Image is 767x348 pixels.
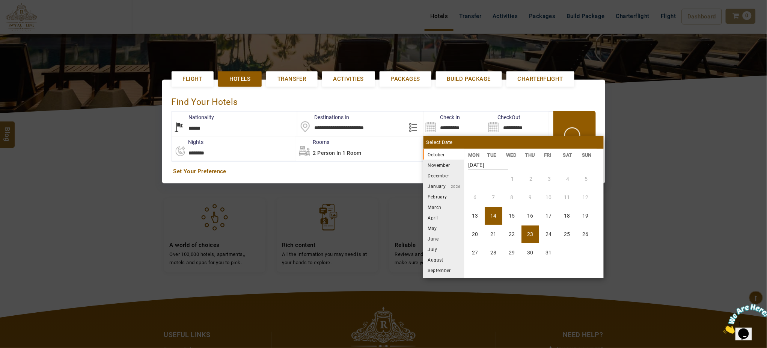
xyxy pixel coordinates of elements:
li: July [423,244,464,254]
a: Hotels [218,71,262,87]
a: Transfer [266,71,317,87]
li: March [423,202,464,212]
li: January [423,181,464,191]
li: Wednesday, 22 October 2025 [503,225,521,243]
span: 2 Person in 1 Room [313,150,362,156]
li: Monday, 20 October 2025 [466,225,484,243]
small: 2025 [445,153,497,157]
li: FRI [540,151,559,159]
span: Transfer [277,75,306,83]
li: THU [521,151,540,159]
li: Thursday, 23 October 2025 [521,225,539,243]
li: Tuesday, 14 October 2025 [485,207,502,225]
li: SUN [578,151,597,159]
li: Thursday, 30 October 2025 [521,244,539,262]
strong: [DATE] [468,156,508,170]
li: Tuesday, 21 October 2025 [485,225,502,243]
div: Select Date [423,136,604,149]
a: Set Your Preference [173,168,594,176]
label: Rooms [296,138,330,146]
li: Wednesday, 29 October 2025 [503,244,521,262]
a: Charterflight [506,71,574,87]
li: Saturday, 18 October 2025 [558,207,576,225]
li: February [423,191,464,202]
li: August [423,254,464,265]
li: MON [464,151,484,159]
li: December [423,170,464,181]
label: Nationality [172,113,214,121]
a: Packages [380,71,431,87]
label: Check In [423,113,460,121]
li: Wednesday, 15 October 2025 [503,207,521,225]
li: Tuesday, 28 October 2025 [485,244,502,262]
li: Friday, 17 October 2025 [540,207,558,225]
li: WED [502,151,521,159]
li: Thursday, 16 October 2025 [521,207,539,225]
input: Search [486,112,549,136]
li: September [423,265,464,275]
li: Sunday, 19 October 2025 [577,207,594,225]
li: Friday, 24 October 2025 [540,225,558,243]
li: April [423,212,464,223]
li: October [423,149,464,160]
iframe: chat widget [720,301,767,337]
label: CheckOut [486,113,520,121]
span: Charterflight [518,75,563,83]
label: nights [172,138,204,146]
div: Find Your Hotels [172,89,596,111]
li: June [423,233,464,244]
li: Saturday, 25 October 2025 [558,225,576,243]
input: Search [423,112,486,136]
span: Hotels [229,75,250,83]
li: Sunday, 26 October 2025 [577,225,594,243]
span: Activities [333,75,364,83]
span: Packages [391,75,420,83]
li: Monday, 27 October 2025 [466,244,484,262]
li: TUE [483,151,502,159]
li: Friday, 31 October 2025 [540,244,558,262]
span: Flight [183,75,202,83]
small: 2026 [446,185,461,189]
a: Flight [172,71,214,87]
span: Build Package [447,75,491,83]
a: Activities [322,71,375,87]
a: Build Package [436,71,502,87]
span: 1 [3,3,6,9]
label: Destinations In [297,113,349,121]
img: Chat attention grabber [3,3,50,33]
li: SAT [559,151,578,159]
li: November [423,160,464,170]
li: Monday, 13 October 2025 [466,207,484,225]
li: May [423,223,464,233]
